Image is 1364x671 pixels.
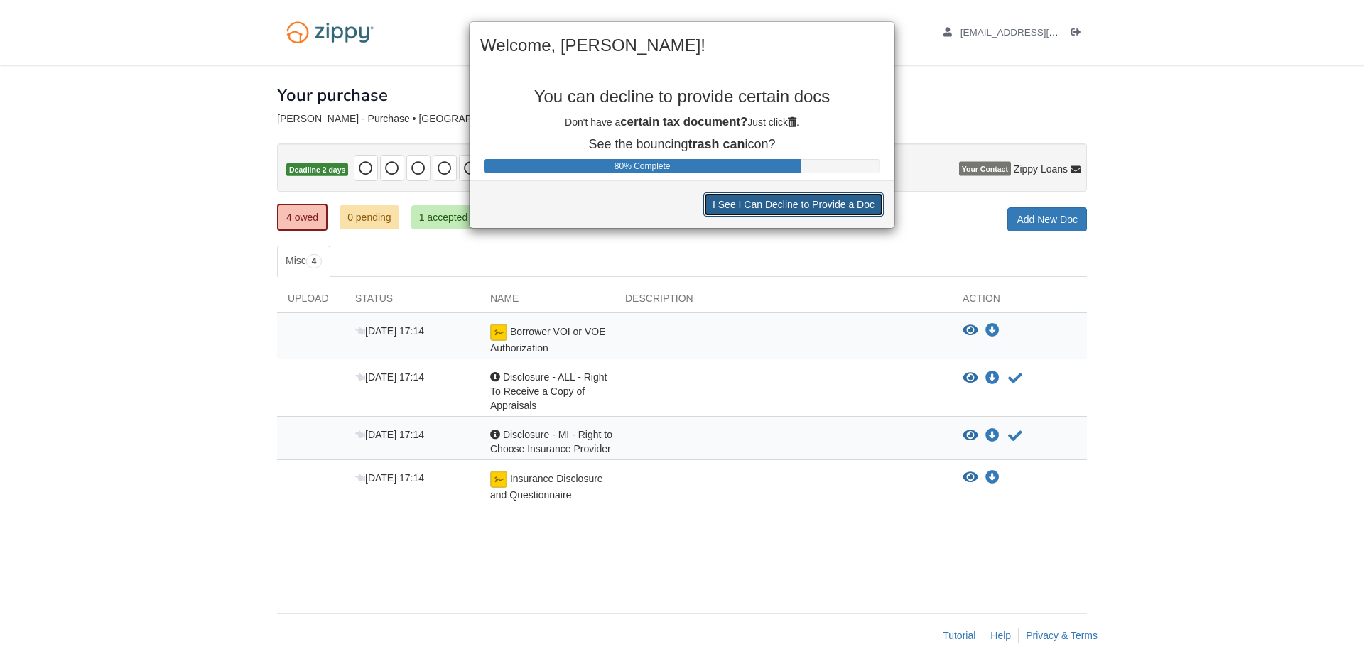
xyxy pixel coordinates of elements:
[688,137,745,151] b: trash can
[480,87,884,106] p: You can decline to provide certain docs
[480,138,884,152] p: See the bouncing icon?
[480,36,884,55] h2: Welcome, [PERSON_NAME]!
[480,114,884,131] p: Don't have a Just click .
[484,159,801,173] div: Progress Bar
[620,115,747,129] b: certain tax document?
[703,192,884,217] button: I See I Can Decline to Provide a Doc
